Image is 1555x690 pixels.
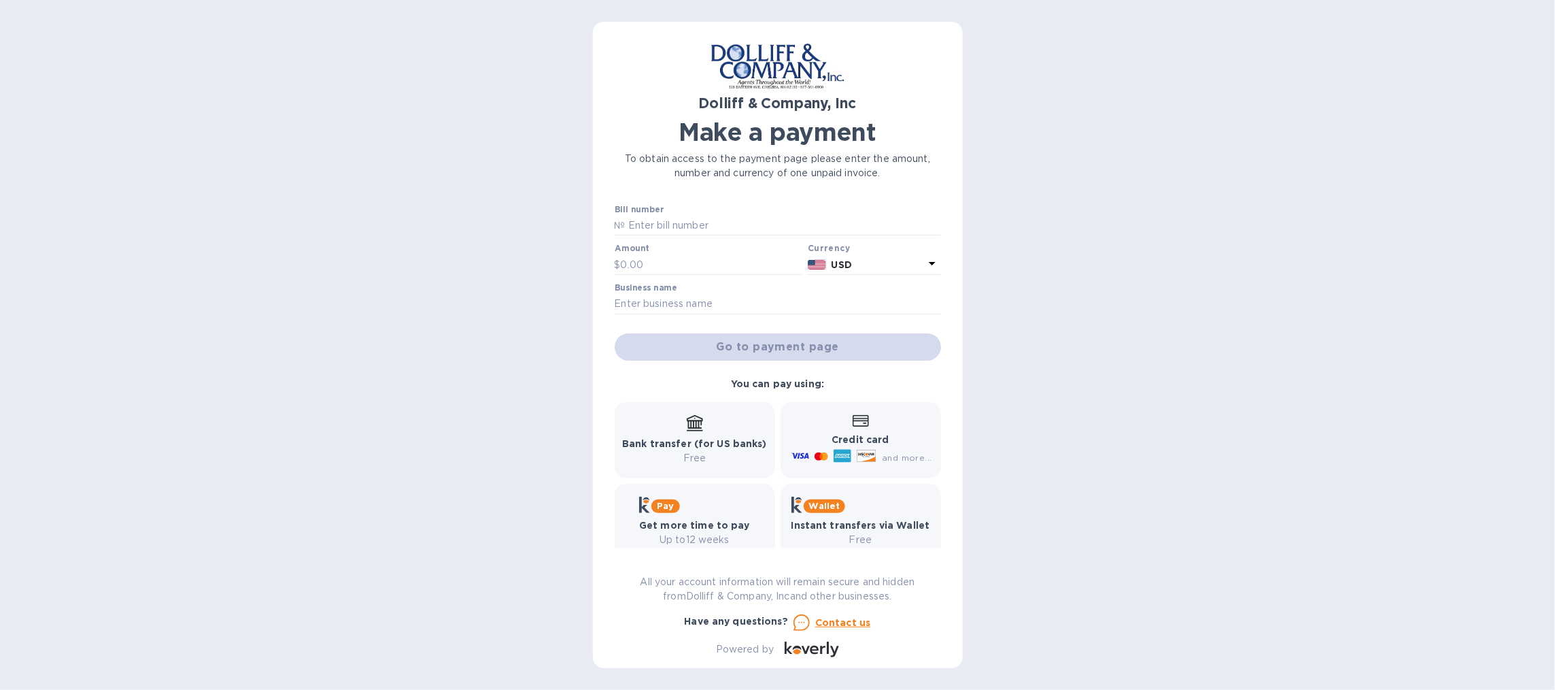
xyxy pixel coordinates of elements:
[882,453,932,463] span: and more...
[615,218,626,233] p: №
[615,152,941,180] p: To obtain access to the payment page please enter the amount, number and currency of one unpaid i...
[615,575,941,604] p: All your account information will remain secure and hidden from Dolliff & Company, Inc and other ...
[657,501,674,511] b: Pay
[832,434,889,445] b: Credit card
[832,259,852,270] b: USD
[626,216,941,236] input: Enter bill number
[622,451,767,465] p: Free
[685,616,789,627] b: Have any questions?
[615,118,941,146] h1: Make a payment
[808,260,826,269] img: USD
[615,284,677,292] label: Business name
[615,258,621,272] p: $
[639,520,750,531] b: Get more time to pay
[622,438,767,449] b: Bank transfer (for US banks)
[615,206,664,214] label: Bill number
[615,294,941,314] input: Enter business name
[639,533,750,547] p: Up to 12 weeks
[791,520,930,531] b: Instant transfers via Wallet
[698,95,856,112] b: Dolliff & Company, Inc
[716,642,774,657] p: Powered by
[808,243,850,253] b: Currency
[615,245,649,253] label: Amount
[621,254,803,275] input: 0.00
[815,617,871,628] u: Contact us
[791,533,930,547] p: Free
[731,378,824,389] b: You can pay using:
[809,501,840,511] b: Wallet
